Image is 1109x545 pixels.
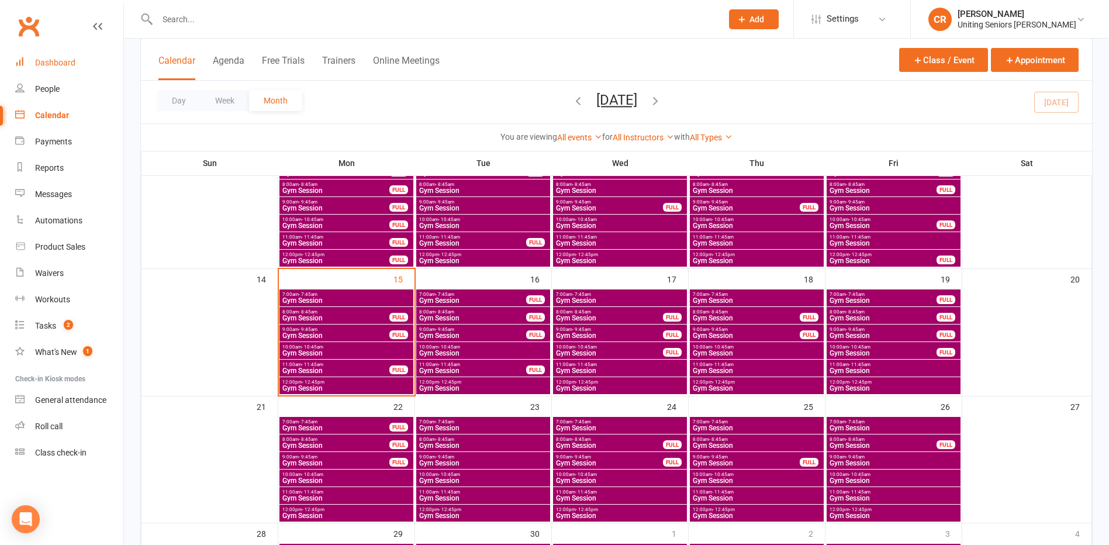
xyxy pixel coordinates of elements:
div: Reports [35,163,64,173]
div: Roll call [35,422,63,431]
span: 10:00am [419,217,548,222]
span: Gym Session [692,315,800,322]
button: Class / Event [899,48,988,72]
span: - 12:45pm [576,252,598,257]
div: Product Sales [35,242,85,251]
span: 7:00am [692,419,821,425]
span: Gym Session [829,205,958,212]
span: Gym Session [692,367,821,374]
div: Messages [35,189,72,199]
span: 8:00am [419,309,527,315]
span: - 7:45am [299,419,317,425]
div: Calendar [35,111,69,120]
span: 11:00am [555,362,685,367]
span: 11:00am [555,234,685,240]
span: - 10:45am [575,217,597,222]
strong: for [602,132,613,142]
div: FULL [526,238,545,247]
span: Gym Session [419,315,527,322]
div: FULL [937,295,955,304]
span: 8:00am [555,437,664,442]
div: 26 [941,396,962,416]
span: Gym Session [419,332,527,339]
div: FULL [663,330,682,339]
span: - 7:45am [299,292,317,297]
span: - 12:45pm [302,252,324,257]
div: FULL [526,313,545,322]
span: - 11:45am [849,362,870,367]
div: 25 [804,396,825,416]
span: 9:00am [692,199,800,205]
div: FULL [389,220,408,229]
span: 8:00am [555,182,685,187]
span: 8:00am [829,437,937,442]
span: 12:00pm [692,380,821,385]
div: 24 [667,396,688,416]
div: Tasks [35,321,56,330]
div: 17 [667,269,688,288]
span: Gym Session [419,367,527,374]
div: 20 [1070,269,1091,288]
span: Gym Session [692,385,821,392]
span: Gym Session [282,297,411,304]
span: 9:00am [829,327,937,332]
div: FULL [937,313,955,322]
button: Add [729,9,779,29]
th: Wed [552,151,689,175]
span: 7:00am [282,292,411,297]
div: People [35,84,60,94]
span: Gym Session [692,257,821,264]
span: Gym Session [829,332,937,339]
span: - 8:45am [299,437,317,442]
input: Search... [154,11,714,27]
span: - 8:45am [299,309,317,315]
span: 7:00am [419,419,548,425]
span: - 8:45am [846,309,865,315]
div: 16 [530,269,551,288]
strong: with [674,132,690,142]
button: [DATE] [596,92,637,108]
span: - 8:45am [709,309,728,315]
span: - 10:45am [712,344,734,350]
strong: You are viewing [500,132,557,142]
th: Mon [278,151,415,175]
span: Gym Session [555,297,685,304]
span: 8:00am [829,309,937,315]
div: FULL [937,185,955,194]
a: Reports [15,155,123,181]
span: - 11:45am [438,362,460,367]
button: Free Trials [262,55,305,80]
span: Gym Session [419,240,527,247]
span: - 11:45am [302,362,323,367]
span: - 7:45am [709,419,728,425]
span: Gym Session [282,425,390,432]
th: Thu [689,151,825,175]
span: 7:00am [829,292,937,297]
span: Gym Session [282,350,411,357]
span: - 10:45am [302,217,323,222]
div: FULL [800,330,818,339]
div: Payments [35,137,72,146]
span: - 9:45am [709,327,728,332]
span: 9:00am [282,199,390,205]
span: - 9:45am [572,327,591,332]
span: - 10:45am [849,344,870,350]
span: - 10:45am [575,344,597,350]
span: - 7:45am [846,292,865,297]
div: Automations [35,216,82,225]
span: - 8:45am [709,182,728,187]
th: Tue [415,151,552,175]
span: - 8:45am [572,437,591,442]
span: Gym Session [282,222,390,229]
button: Month [249,90,302,111]
span: Gym Session [419,257,548,264]
span: 8:00am [419,182,548,187]
div: FULL [526,330,545,339]
div: FULL [937,256,955,264]
span: Gym Session [555,222,685,229]
span: - 9:45am [572,199,591,205]
div: Workouts [35,295,70,304]
th: Sat [962,151,1092,175]
div: FULL [389,203,408,212]
span: Gym Session [419,297,527,304]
